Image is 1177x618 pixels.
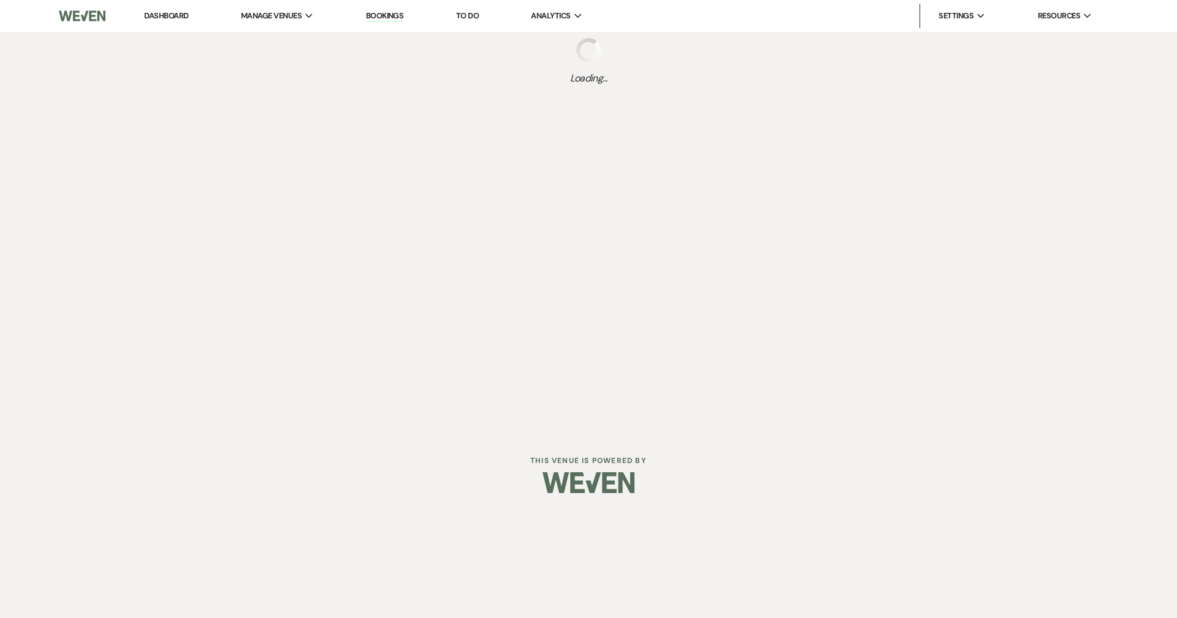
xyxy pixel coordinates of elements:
[531,10,570,22] span: Analytics
[576,38,601,62] img: loading spinner
[1038,10,1080,22] span: Resources
[59,3,105,29] img: Weven Logo
[543,461,634,504] img: Weven Logo
[144,10,188,21] a: Dashboard
[366,10,404,22] a: Bookings
[570,71,608,86] span: Loading...
[241,10,302,22] span: Manage Venues
[939,10,973,22] span: Settings
[456,10,479,21] a: To Do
